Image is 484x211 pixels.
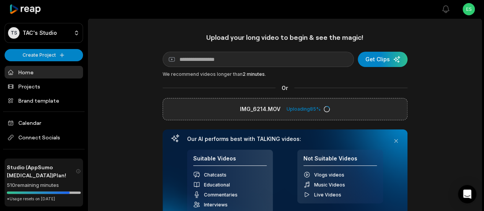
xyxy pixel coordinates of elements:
span: 2 minutes [243,71,265,77]
span: Live Videos [314,192,341,198]
span: Connect Socials [5,131,83,144]
div: Uploading 85 % [287,106,330,113]
div: *Usage resets on [DATE] [7,196,81,202]
h4: Not Suitable Videos [303,155,377,166]
h4: Suitable Videos [193,155,267,166]
span: Chatcasts [204,172,227,178]
div: We recommend videos longer than . [163,71,407,78]
button: Get Clips [358,52,407,67]
span: Vlogs videos [314,172,344,178]
p: TAC's Studio [23,29,57,36]
span: Interviews [204,202,228,208]
h1: Upload your long video to begin & see the magic! [163,33,407,42]
div: Open Intercom Messenger [458,185,476,203]
span: Educational [204,182,230,188]
a: Brand template [5,94,83,107]
div: TS [8,27,20,39]
button: Create Project [5,49,83,61]
a: Projects [5,80,83,93]
span: Commentaries [204,192,238,198]
label: IMG_6214.MOV [240,105,280,114]
span: Or [275,84,294,92]
span: Studio (AppSumo [MEDICAL_DATA]) Plan! [7,163,76,179]
span: Music Videos [314,182,345,188]
div: 510 remaining minutes [7,182,81,189]
a: Calendar [5,116,83,129]
h3: Our AI performs best with TALKING videos: [187,136,383,142]
a: Home [5,66,83,79]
